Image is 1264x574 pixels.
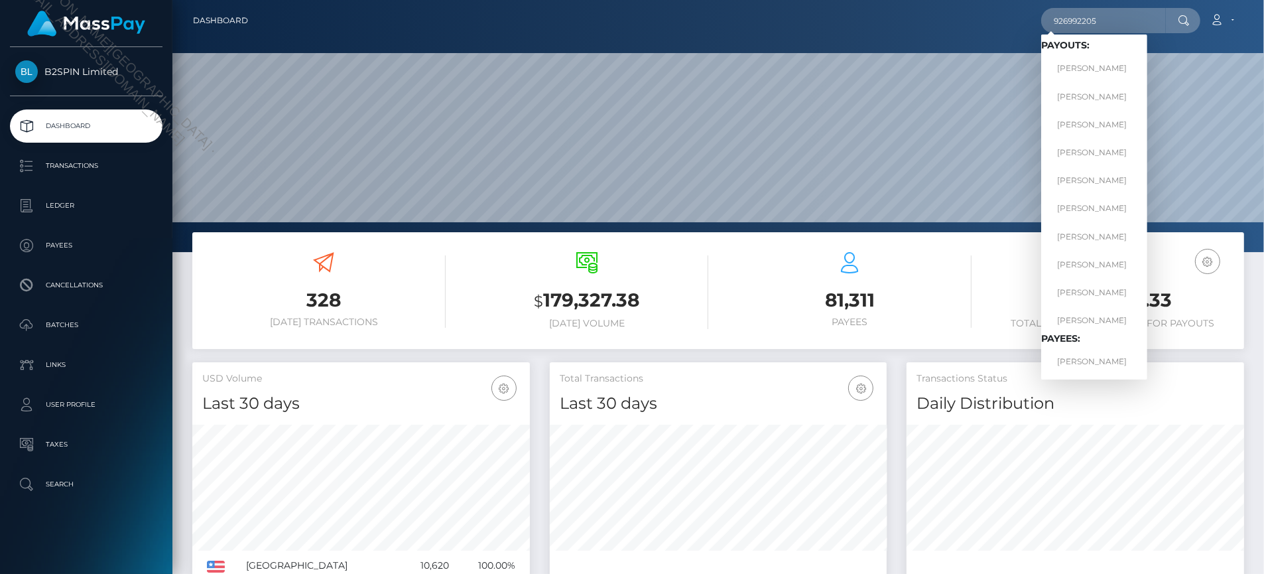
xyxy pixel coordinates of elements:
[15,60,38,83] img: B2SPIN Limited
[15,474,157,494] p: Search
[1041,169,1147,193] a: [PERSON_NAME]
[466,287,709,315] h3: 179,327.38
[15,315,157,335] p: Batches
[10,388,162,421] a: User Profile
[10,149,162,182] a: Transactions
[15,196,157,216] p: Ledger
[202,372,520,386] h5: USD Volume
[15,236,157,255] p: Payees
[15,116,157,136] p: Dashboard
[15,355,157,375] p: Links
[916,392,1234,415] h4: Daily Distribution
[202,317,446,328] h6: [DATE] Transactions
[193,7,248,35] a: Dashboard
[15,435,157,455] p: Taxes
[1041,84,1147,109] a: [PERSON_NAME]
[15,395,157,415] p: User Profile
[15,275,157,295] p: Cancellations
[1041,280,1147,305] a: [PERSON_NAME]
[10,189,162,222] a: Ledger
[10,109,162,143] a: Dashboard
[466,318,709,329] h6: [DATE] Volume
[207,561,225,573] img: US.png
[560,392,877,415] h4: Last 30 days
[728,287,972,313] h3: 81,311
[10,428,162,461] a: Taxes
[15,156,157,176] p: Transactions
[728,317,972,328] h6: Payees
[1041,349,1147,374] a: [PERSON_NAME]
[202,287,446,313] h3: 328
[1041,140,1147,165] a: [PERSON_NAME]
[10,309,162,342] a: Batches
[10,348,162,382] a: Links
[27,11,145,36] img: MassPay Logo
[10,229,162,262] a: Payees
[10,468,162,501] a: Search
[1041,112,1147,137] a: [PERSON_NAME]
[1041,196,1147,221] a: [PERSON_NAME]
[560,372,877,386] h5: Total Transactions
[10,66,162,78] span: B2SPIN Limited
[1041,8,1166,33] input: Search...
[916,372,1234,386] h5: Transactions Status
[202,392,520,415] h4: Last 30 days
[1041,56,1147,81] a: [PERSON_NAME]
[1041,224,1147,249] a: [PERSON_NAME]
[10,269,162,302] a: Cancellations
[991,287,1235,315] h3: 1,383,851.33
[991,318,1235,329] h6: Total Available Balance for Payouts
[534,292,543,311] small: $
[1041,252,1147,277] a: [PERSON_NAME]
[1041,333,1147,344] h6: Payees:
[1041,308,1147,332] a: [PERSON_NAME]
[1041,40,1147,51] h6: Payouts:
